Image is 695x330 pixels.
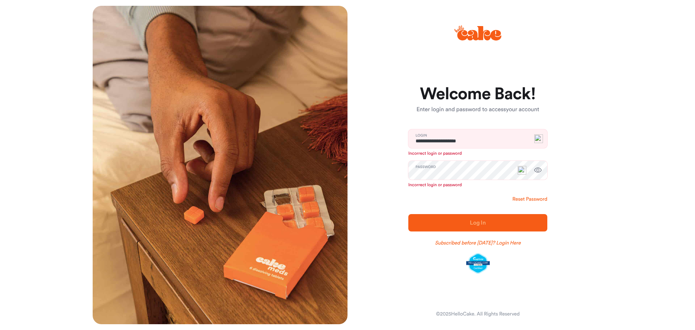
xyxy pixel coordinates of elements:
[408,182,547,188] p: Incorrect login or password
[470,220,486,226] span: Log In
[408,85,547,103] h1: Welcome Back!
[408,151,547,156] p: Incorrect login or password
[408,105,547,114] p: Enter login and password to access your account
[435,239,521,247] a: Subscribed before [DATE]? Login Here
[518,166,526,175] img: ext_logo.svg
[436,310,519,318] div: © 2025 HelloCake. All Rights Reserved
[534,134,543,143] img: ext_logo.svg
[513,196,547,203] a: Reset Password
[466,253,490,273] img: legit-script-certified.png
[408,214,547,231] button: Log In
